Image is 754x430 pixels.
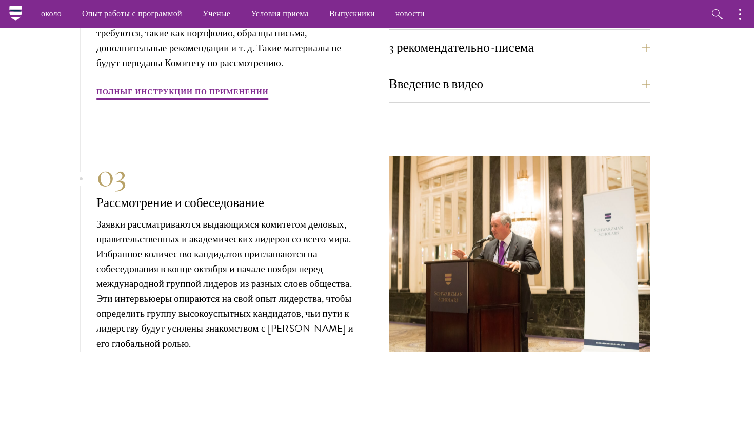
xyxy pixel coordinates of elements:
[96,86,269,101] a: ПОЛНЫЕ ИНСТРУКЦИИ ПО ПРИМЕНЕНИИ
[389,72,650,96] button: Введение в видео
[96,194,358,212] h3: Рассмотрение и собеседование
[389,35,650,60] button: 3 рекомендательно-писема
[96,157,358,194] div: 03
[96,217,358,351] p: Заявки рассматриваются выдающимся комитетом деловых, правительственных и академических лидеров со...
